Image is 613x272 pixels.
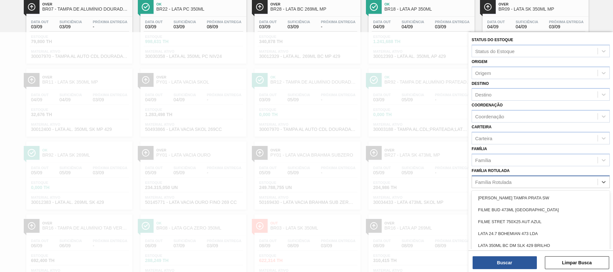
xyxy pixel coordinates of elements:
[435,24,470,29] span: 03/09
[516,24,538,29] span: 04/09
[31,24,49,29] span: 03/09
[499,7,585,12] span: BR09 - LATA SK 350ML MP
[516,20,538,24] span: Suficiência
[207,24,242,29] span: 08/09
[42,2,129,6] span: Over
[370,3,378,11] img: Ícone
[93,20,128,24] span: Próxima Entrega
[549,24,584,29] span: 03/09
[472,190,504,195] label: Material ativo
[173,24,196,29] span: 03/09
[475,70,491,76] div: Origem
[472,38,513,42] label: Status do Estoque
[145,20,163,24] span: Data out
[156,7,243,12] span: BR22 - LATA PC 350ML
[256,3,264,11] img: Ícone
[271,7,357,12] span: BR28 - LATA BC 269ML MP
[484,3,492,11] img: Ícone
[475,92,492,97] div: Destino
[472,81,489,86] label: Destino
[475,135,492,141] div: Carteira
[549,20,584,24] span: Próxima Entrega
[42,7,129,12] span: BR07 - TAMPA DE ALUMÍNIO DOURADA CANPACK CDL
[271,2,357,6] span: Over
[472,168,510,173] label: Família Rotulada
[402,20,424,24] span: Suficiência
[487,24,505,29] span: 04/09
[499,2,585,6] span: Over
[156,2,243,6] span: Ok
[142,3,150,11] img: Ícone
[93,24,128,29] span: -
[472,228,610,240] div: LATA 24.7 BOHEMIAN 473 LDA
[475,179,511,185] div: Família Rotulada
[472,59,487,64] label: Origem
[472,192,610,204] div: [PERSON_NAME] TAMPA PRATA SW
[385,2,471,6] span: Ok
[259,20,277,24] span: Data out
[173,20,196,24] span: Suficiência
[288,24,310,29] span: 03/09
[475,114,504,119] div: Coordenação
[259,24,277,29] span: 03/09
[472,216,610,228] div: FILME STRET 750X25 AUT AZUL
[31,20,49,24] span: Data out
[321,24,356,29] span: -
[487,20,505,24] span: Data out
[472,204,610,216] div: FILME BUD 473ML [GEOGRAPHIC_DATA]
[475,157,491,163] div: Família
[59,20,82,24] span: Suficiência
[472,240,610,251] div: LATA 350ML BC DM SLK 429 BRILHO
[321,20,356,24] span: Próxima Entrega
[28,3,36,11] img: Ícone
[373,20,391,24] span: Data out
[402,24,424,29] span: 04/09
[472,103,503,107] label: Coordenação
[288,20,310,24] span: Suficiência
[472,147,487,151] label: Família
[472,125,492,129] label: Carteira
[207,20,242,24] span: Próxima Entrega
[435,20,470,24] span: Próxima Entrega
[59,24,82,29] span: 03/09
[145,24,163,29] span: 03/09
[385,7,471,12] span: BR18 - LATA AP 350ML
[475,48,515,54] div: Status do Estoque
[373,24,391,29] span: 04/09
